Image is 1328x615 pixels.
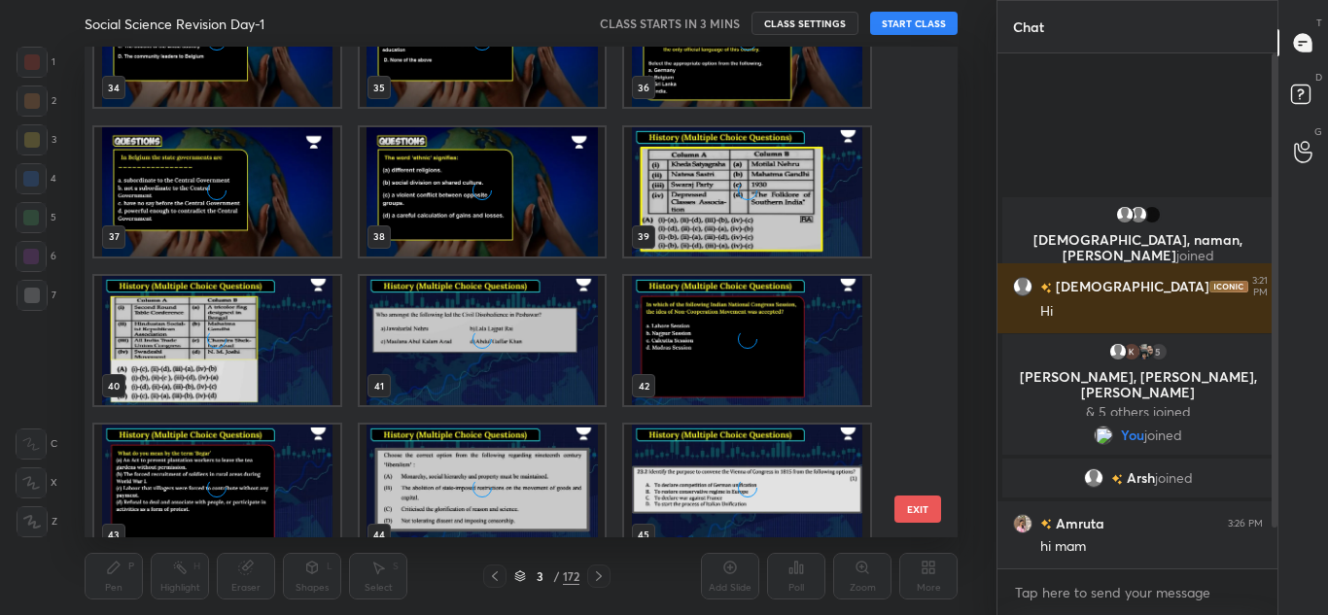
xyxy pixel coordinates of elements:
[17,124,56,155] div: 3
[1040,519,1052,530] img: no-rating-badge.077c3623.svg
[1094,426,1113,445] img: 3
[1314,124,1322,139] p: G
[1110,474,1122,485] img: no-rating-badge.077c3623.svg
[1083,468,1102,488] img: default.png
[1040,302,1263,322] div: Hi
[1107,342,1127,361] img: default.png
[1175,246,1213,264] span: joined
[530,570,549,582] div: 3
[1316,16,1322,30] p: T
[85,15,264,33] h4: Social Science Revision Day-1
[1040,537,1263,557] div: hi mam
[1209,281,1248,292] img: iconic-dark.1390631f.png
[1315,70,1322,85] p: D
[600,15,740,32] h5: CLASS STARTS IN 3 MINS
[894,495,941,523] button: EXIT
[1114,205,1134,224] img: default.png
[1121,342,1140,361] img: 3
[16,163,56,194] div: 4
[16,241,56,272] div: 6
[1014,232,1262,263] p: [DEMOGRAPHIC_DATA], naman, [PERSON_NAME]
[17,85,56,117] div: 2
[553,570,559,582] div: /
[1014,404,1262,420] p: & 5 others joined
[1126,470,1154,486] span: Arsh
[16,428,57,460] div: C
[1040,283,1052,293] img: no-rating-badge.077c3623.svg
[17,280,56,311] div: 7
[1014,369,1262,400] p: [PERSON_NAME], [PERSON_NAME], [PERSON_NAME]
[1052,513,1104,533] h6: Amruta
[1013,277,1032,296] img: default.png
[1052,277,1209,297] h6: [DEMOGRAPHIC_DATA]
[16,467,57,498] div: X
[997,193,1278,568] div: grid
[1144,427,1182,443] span: joined
[17,506,57,537] div: Z
[1141,205,1161,224] img: 787cdeab7ada48ffaf8df71387a7861e.None
[1154,470,1192,486] span: joined
[16,202,56,233] div: 5
[751,12,858,35] button: CLASS SETTINGS
[1228,518,1263,530] div: 3:26 PM
[85,47,924,537] div: grid
[1252,275,1268,298] div: 3:21 PM
[997,1,1060,52] p: Chat
[1121,427,1144,443] span: You
[1135,342,1154,361] img: 8b30d8e1c7ab459a8d98218498712a7e.jpg
[17,47,55,78] div: 1
[563,567,579,585] div: 172
[870,12,958,35] button: START CLASS
[1013,514,1032,533] img: b6f185db8faf4abf8f8e9a49aa88747f.jpg
[1148,342,1168,361] div: 5
[1128,205,1147,224] img: default.png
